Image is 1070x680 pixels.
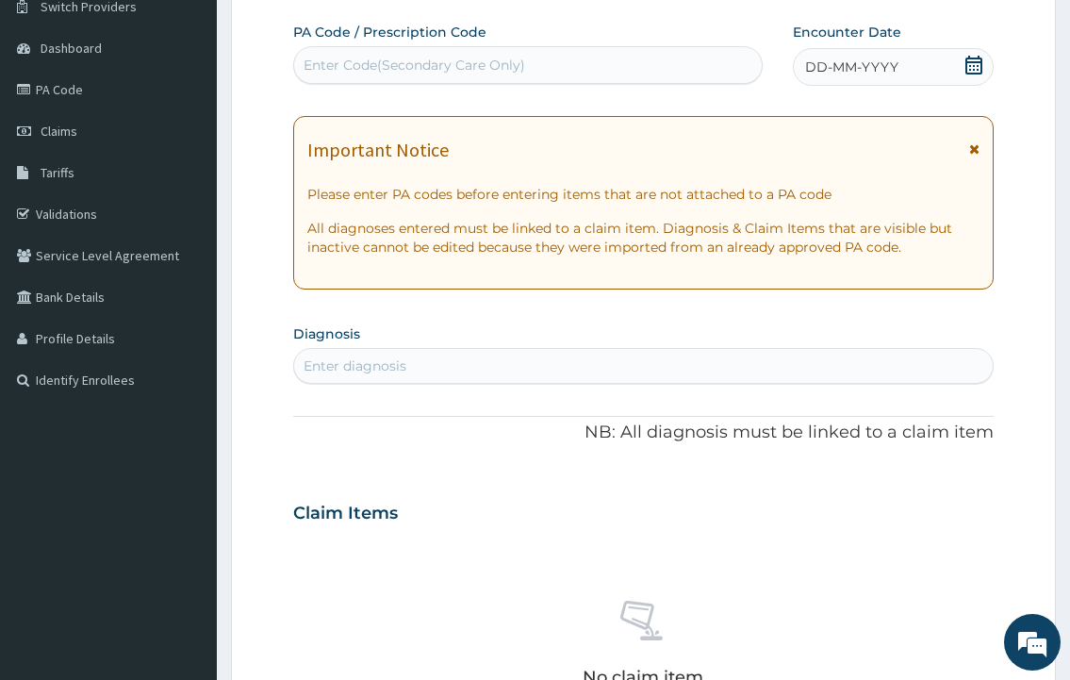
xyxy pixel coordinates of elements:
span: Tariffs [41,164,74,181]
label: PA Code / Prescription Code [293,23,486,41]
span: Dashboard [41,40,102,57]
span: Claims [41,123,77,140]
h3: Claim Items [293,504,398,524]
textarea: Type your message and hit 'Enter' [9,468,359,534]
div: Minimize live chat window [309,9,354,55]
p: Please enter PA codes before entering items that are not attached to a PA code [307,185,979,204]
p: All diagnoses entered must be linked to a claim item. Diagnosis & Claim Items that are visible bu... [307,219,979,257]
h1: Important Notice [307,140,449,160]
div: Enter Code(Secondary Care Only) [304,56,525,75]
span: We're online! [109,214,260,405]
span: DD-MM-YYYY [805,58,898,76]
label: Diagnosis [293,324,360,343]
p: NB: All diagnosis must be linked to a claim item [293,421,993,445]
img: d_794563401_company_1708531726252_794563401 [35,94,76,141]
label: Encounter Date [793,23,901,41]
div: Enter diagnosis [304,357,406,375]
div: Chat with us now [98,106,317,130]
